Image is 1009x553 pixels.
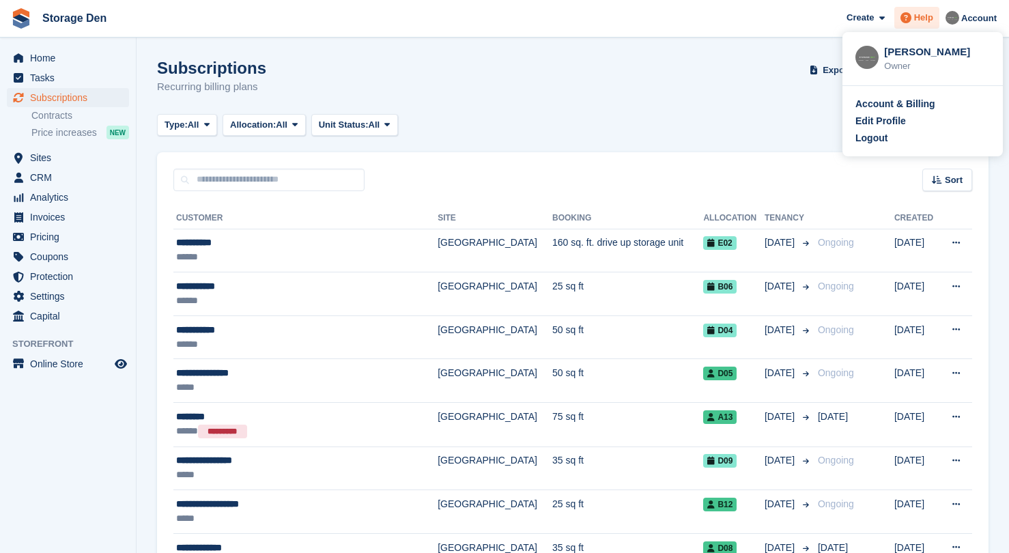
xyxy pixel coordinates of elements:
span: Price increases [31,126,97,139]
span: D09 [703,454,737,468]
td: [GEOGRAPHIC_DATA] [438,403,552,447]
span: Sort [945,173,963,187]
div: Account & Billing [855,97,935,111]
span: [DATE] [818,411,848,422]
button: Type: All [157,114,217,137]
span: B12 [703,498,737,511]
td: 25 sq ft [552,272,703,316]
td: [DATE] [894,229,939,272]
span: Type: [165,118,188,132]
a: menu [7,48,129,68]
span: [DATE] [765,366,797,380]
span: Ongoing [818,455,854,466]
span: Allocation: [230,118,276,132]
span: Ongoing [818,237,854,248]
a: menu [7,354,129,373]
td: [GEOGRAPHIC_DATA] [438,490,552,534]
span: Settings [30,287,112,306]
span: Ongoing [818,281,854,292]
div: [PERSON_NAME] [884,44,990,57]
td: 160 sq. ft. drive up storage unit [552,229,703,272]
span: All [276,118,287,132]
span: Storefront [12,337,136,351]
span: D05 [703,367,737,380]
a: menu [7,227,129,246]
span: Ongoing [818,498,854,509]
span: Help [914,11,933,25]
span: Export [823,63,851,77]
span: Create [847,11,874,25]
a: Edit Profile [855,114,990,128]
span: Subscriptions [30,88,112,107]
a: menu [7,88,129,107]
span: [DATE] [765,410,797,424]
span: Ongoing [818,367,854,378]
a: menu [7,247,129,266]
span: E02 [703,236,736,250]
span: Account [961,12,997,25]
span: [DATE] [765,453,797,468]
span: Analytics [30,188,112,207]
a: menu [7,287,129,306]
span: Home [30,48,112,68]
img: Brian Barbour [946,11,959,25]
span: [DATE] [765,236,797,250]
span: B06 [703,280,737,294]
span: A13 [703,410,737,424]
th: Customer [173,208,438,229]
span: Tasks [30,68,112,87]
td: [DATE] [894,359,939,403]
th: Tenancy [765,208,812,229]
div: Owner [884,59,990,73]
span: Protection [30,267,112,286]
a: menu [7,68,129,87]
span: Ongoing [818,324,854,335]
img: stora-icon-8386f47178a22dfd0bd8f6a31ec36ba5ce8667c1dd55bd0f319d3a0aa187defe.svg [11,8,31,29]
img: Brian Barbour [855,46,879,69]
td: 25 sq ft [552,490,703,534]
span: Sites [30,148,112,167]
span: All [369,118,380,132]
span: Online Store [30,354,112,373]
td: [GEOGRAPHIC_DATA] [438,272,552,316]
a: Price increases NEW [31,125,129,140]
span: Capital [30,307,112,326]
th: Created [894,208,939,229]
span: [DATE] [818,542,848,553]
a: Preview store [113,356,129,372]
td: 50 sq ft [552,315,703,359]
span: [DATE] [765,323,797,337]
span: [DATE] [765,279,797,294]
div: Edit Profile [855,114,906,128]
a: menu [7,267,129,286]
a: menu [7,188,129,207]
span: [DATE] [765,497,797,511]
a: menu [7,148,129,167]
a: menu [7,208,129,227]
span: Unit Status: [319,118,369,132]
button: Export [807,59,867,81]
td: [DATE] [894,315,939,359]
td: [GEOGRAPHIC_DATA] [438,359,552,403]
h1: Subscriptions [157,59,266,77]
td: 75 sq ft [552,403,703,447]
a: menu [7,168,129,187]
td: [GEOGRAPHIC_DATA] [438,315,552,359]
td: [DATE] [894,403,939,447]
a: menu [7,307,129,326]
p: Recurring billing plans [157,79,266,95]
td: 35 sq ft [552,446,703,490]
a: Contracts [31,109,129,122]
td: [GEOGRAPHIC_DATA] [438,446,552,490]
a: Storage Den [37,7,112,29]
th: Allocation [703,208,765,229]
span: D04 [703,324,737,337]
a: Account & Billing [855,97,990,111]
td: [GEOGRAPHIC_DATA] [438,229,552,272]
span: All [188,118,199,132]
span: Invoices [30,208,112,227]
th: Site [438,208,552,229]
button: Unit Status: All [311,114,398,137]
td: [DATE] [894,490,939,534]
span: Pricing [30,227,112,246]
